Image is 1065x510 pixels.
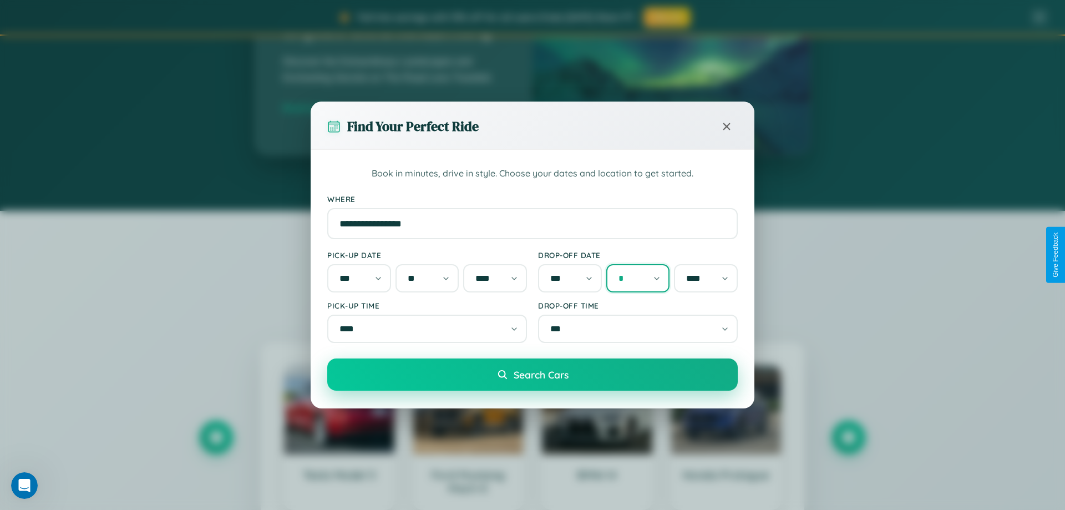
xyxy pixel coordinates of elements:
[347,117,479,135] h3: Find Your Perfect Ride
[538,250,738,260] label: Drop-off Date
[327,358,738,391] button: Search Cars
[327,166,738,181] p: Book in minutes, drive in style. Choose your dates and location to get started.
[514,368,569,381] span: Search Cars
[538,301,738,310] label: Drop-off Time
[327,194,738,204] label: Where
[327,250,527,260] label: Pick-up Date
[327,301,527,310] label: Pick-up Time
